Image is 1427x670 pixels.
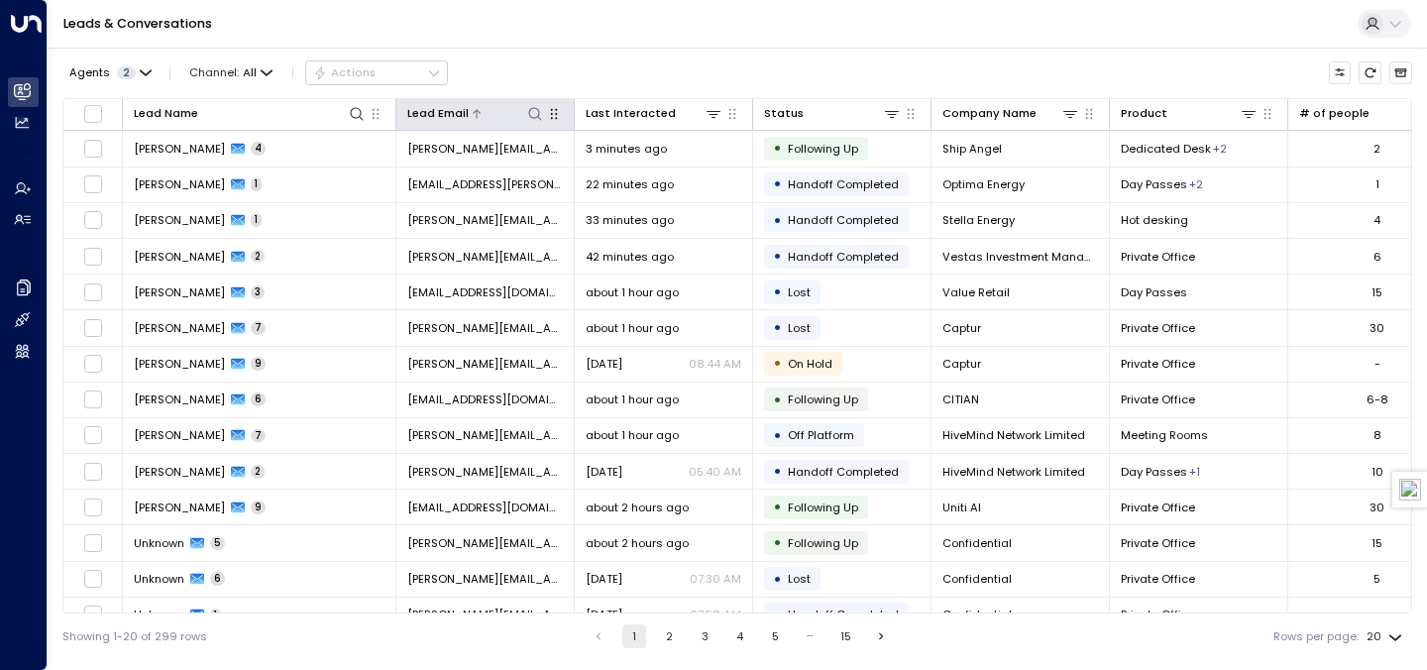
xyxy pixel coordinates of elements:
[788,464,899,480] span: Handoff Completed
[1121,391,1195,407] span: Private Office
[407,104,469,123] div: Lead Email
[134,571,184,587] span: Unknown
[83,354,103,374] span: Toggle select row
[689,464,741,480] p: 05:40 AM
[1121,427,1208,443] span: Meeting Rooms
[407,284,563,300] span: rseddon@valueretail.com
[83,390,103,409] span: Toggle select row
[210,609,221,622] span: 1
[773,529,782,556] div: •
[799,624,823,648] div: …
[251,177,262,191] span: 1
[773,279,782,305] div: •
[134,356,225,372] span: Rowan Lennox
[305,60,448,84] button: Actions
[313,65,376,79] div: Actions
[183,61,279,83] button: Channel:All
[134,104,366,123] div: Lead Name
[788,500,858,515] span: Following Up
[1373,427,1381,443] div: 8
[134,320,225,336] span: Rowan Lennox
[773,422,782,449] div: •
[788,391,858,407] span: Following Up
[1329,61,1352,84] button: Customize
[83,605,103,624] span: Toggle select row
[586,284,679,300] span: about 1 hour ago
[134,104,198,123] div: Lead Name
[1373,141,1380,157] div: 2
[1273,628,1359,645] label: Rows per page:
[134,464,225,480] span: Holly Stone
[788,320,811,336] span: Lost
[1121,320,1195,336] span: Private Office
[407,607,563,622] span: jules@tallyworkspace.com
[1189,464,1200,480] div: Meeting Rooms
[210,536,225,550] span: 5
[83,282,103,302] span: Toggle select row
[788,141,858,157] span: Following Up
[134,249,225,265] span: Amelia Baldwin
[773,243,782,270] div: •
[690,607,741,622] p: 07:58 AM
[305,60,448,84] div: Button group with a nested menu
[1370,320,1384,336] div: 30
[586,624,894,648] nav: pagination navigation
[942,571,1012,587] span: Confidential
[586,141,667,157] span: 3 minutes ago
[1359,61,1381,84] span: Refresh
[134,607,184,622] span: Unknown
[83,174,103,194] span: Toggle select row
[689,356,741,372] p: 08:44 AM
[728,624,752,648] button: Go to page 4
[690,571,741,587] p: 07:30 AM
[586,607,622,622] span: Jul 31, 2025
[62,61,157,83] button: Agents2
[63,15,212,32] a: Leads & Conversations
[1121,607,1195,622] span: Private Office
[1121,535,1195,551] span: Private Office
[942,104,1079,123] div: Company Name
[942,176,1025,192] span: Optima Energy
[773,207,782,234] div: •
[134,176,225,192] span: Sebastien Weyland
[942,464,1085,480] span: HiveMind Network Limited
[83,247,103,267] span: Toggle select row
[942,320,981,336] span: Captur
[942,141,1002,157] span: Ship Angel
[773,387,782,413] div: •
[942,284,1010,300] span: Value Retail
[251,285,265,299] span: 3
[586,500,689,515] span: about 2 hours ago
[407,500,563,515] span: anika@getuniti.com
[83,104,103,124] span: Toggle select all
[407,571,563,587] span: jules@tallyworkspace.com
[869,624,893,648] button: Go to next page
[1373,249,1381,265] div: 6
[586,535,689,551] span: about 2 hours ago
[1299,104,1370,123] div: # of people
[83,139,103,159] span: Toggle select row
[586,104,722,123] div: Last Interacted
[658,624,682,648] button: Go to page 2
[1372,284,1382,300] div: 15
[134,391,225,407] span: Ben Tian
[117,66,136,79] span: 2
[251,501,266,514] span: 9
[942,391,979,407] span: CITIAN
[134,535,184,551] span: Unknown
[134,500,225,515] span: Anika Coutinho
[1121,141,1211,157] span: Dedicated Desk
[1370,500,1384,515] div: 30
[134,427,225,443] span: Holly Stone
[1375,176,1379,192] div: 1
[134,141,225,157] span: Graham Parker
[1121,249,1195,265] span: Private Office
[586,104,676,123] div: Last Interacted
[83,210,103,230] span: Toggle select row
[251,250,265,264] span: 2
[773,602,782,628] div: •
[622,624,646,648] button: page 1
[407,427,563,443] span: holly.stone@hivemindnetwork.com
[788,535,858,551] span: Following Up
[134,212,225,228] span: Andrea Salazar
